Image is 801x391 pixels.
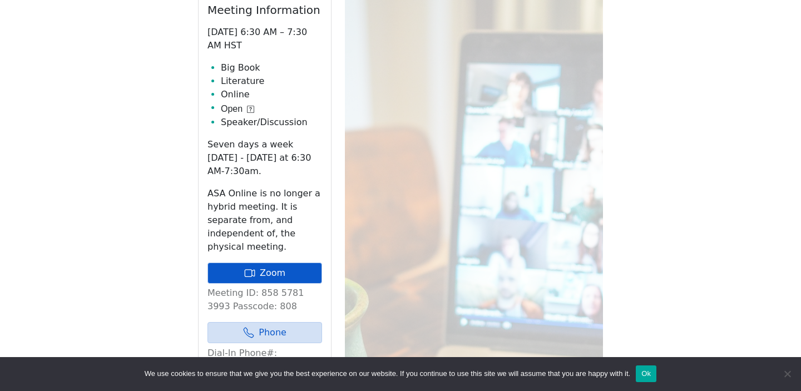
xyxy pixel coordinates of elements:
h2: Meeting Information [207,3,322,17]
p: [DATE] 6:30 AM – 7:30 AM HST [207,26,322,52]
li: Speaker/Discussion [221,116,322,129]
span: No [782,368,793,379]
p: Meeting ID: 858 5781 3993 Passcode: 808 [207,286,322,313]
p: Dial-In Phone#: [PHONE_NUMBER] Dial-In Passcode: 808 [207,347,322,387]
p: Seven days a week [DATE] - [DATE] at 6:30 AM-7:30am. [207,138,322,178]
a: Phone [207,322,322,343]
li: Literature [221,75,322,88]
li: Big Book [221,61,322,75]
span: We use cookies to ensure that we give you the best experience on our website. If you continue to ... [145,368,630,379]
p: ASA Online is no longer a hybrid meeting. It is separate from, and independent of, the physical m... [207,187,322,254]
li: Online [221,88,322,101]
span: Open [221,102,243,116]
button: Ok [636,365,656,382]
a: Zoom [207,263,322,284]
button: Open [221,102,254,116]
